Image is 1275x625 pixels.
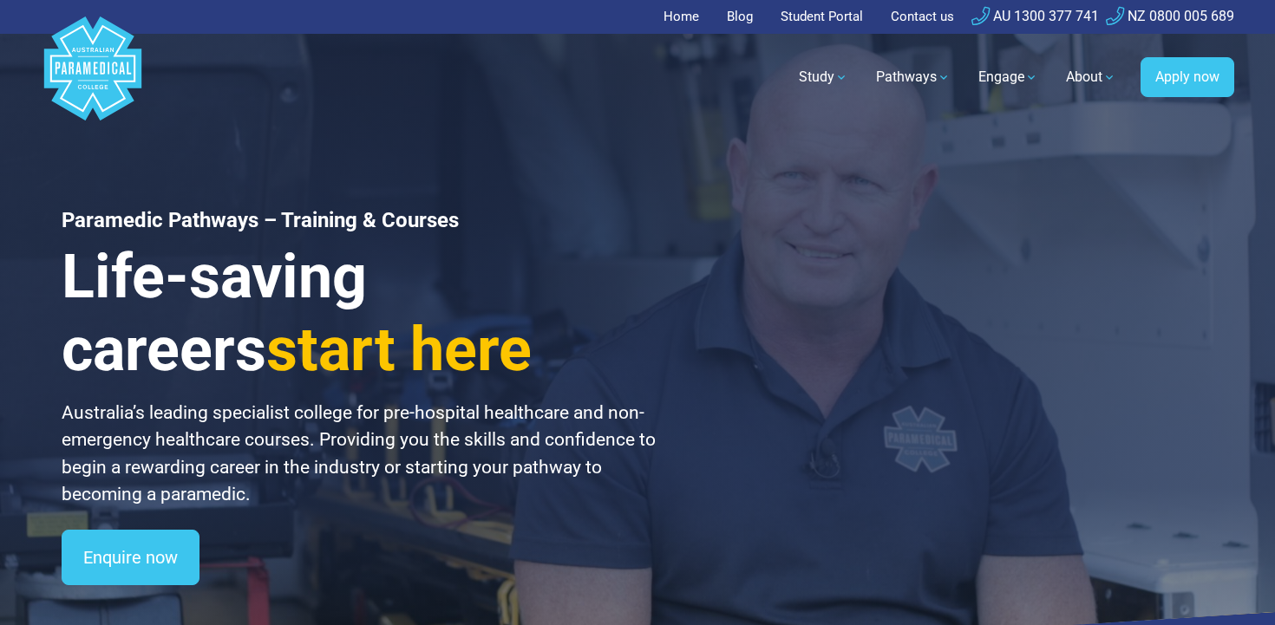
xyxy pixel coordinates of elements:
[266,314,532,385] span: start here
[866,53,961,101] a: Pathways
[971,8,1099,24] a: AU 1300 377 741
[62,530,199,585] a: Enquire now
[41,34,145,121] a: Australian Paramedical College
[62,208,658,233] h1: Paramedic Pathways – Training & Courses
[968,53,1049,101] a: Engage
[1056,53,1127,101] a: About
[62,240,658,386] h3: Life-saving careers
[788,53,859,101] a: Study
[1141,57,1234,97] a: Apply now
[1106,8,1234,24] a: NZ 0800 005 689
[62,400,658,509] p: Australia’s leading specialist college for pre-hospital healthcare and non-emergency healthcare c...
